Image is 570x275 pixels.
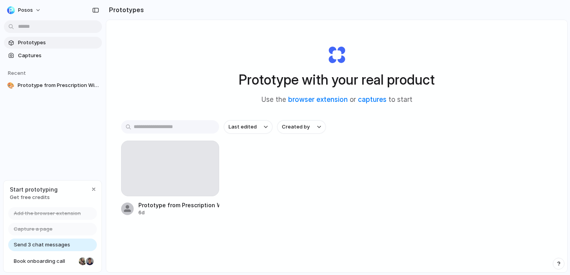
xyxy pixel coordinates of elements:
[18,52,99,60] span: Captures
[85,257,94,266] div: Christian Iacullo
[261,95,412,105] span: Use the or to start
[282,123,310,131] span: Created by
[10,194,58,201] span: Get free credits
[78,257,87,266] div: Nicole Kubica
[10,185,58,194] span: Start prototyping
[14,210,81,217] span: Add the browser extension
[14,241,70,249] span: Send 3 chat messages
[121,141,219,216] a: Prototype from Prescription Widget Sandbox6d
[224,120,272,134] button: Last edited
[229,123,257,131] span: Last edited
[358,96,387,103] a: captures
[138,209,219,216] div: 6d
[14,257,76,265] span: Book onboarding call
[18,39,99,47] span: Prototypes
[239,69,435,90] h1: Prototype with your real product
[4,50,102,62] a: Captures
[8,255,97,268] a: Book onboarding call
[14,225,53,233] span: Capture a page
[7,81,15,89] div: 🎨
[288,96,348,103] a: browser extension
[4,37,102,49] a: Prototypes
[18,6,33,14] span: Posos
[18,81,99,89] span: Prototype from Prescription Widget Sandbox
[8,70,26,76] span: Recent
[138,201,219,209] div: Prototype from Prescription Widget Sandbox
[277,120,326,134] button: Created by
[4,4,45,16] button: Posos
[106,5,144,14] h2: Prototypes
[4,80,102,91] a: 🎨Prototype from Prescription Widget Sandbox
